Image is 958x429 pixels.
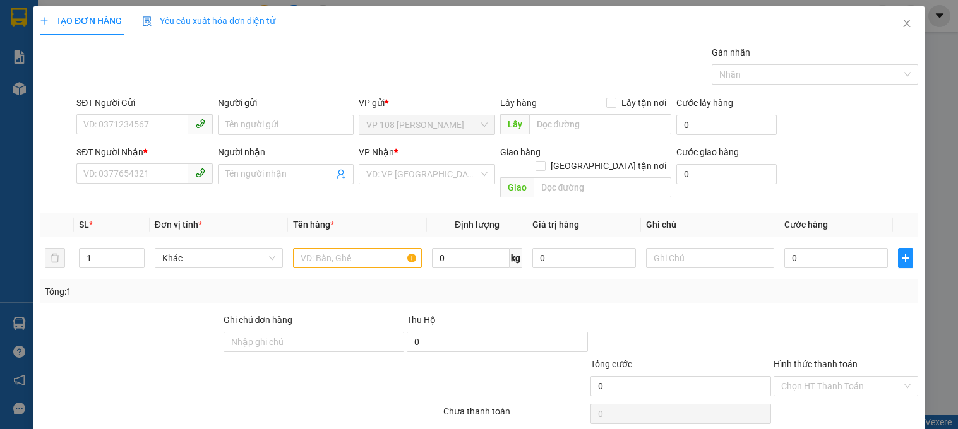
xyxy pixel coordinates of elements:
span: close [902,18,912,28]
input: Dọc đường [534,177,671,197]
div: SĐT Người Nhận [76,145,212,159]
span: TẠO ĐƠN HÀNG [40,16,122,26]
span: user-add [336,169,346,179]
input: Dọc đường [529,114,671,134]
span: Tên hàng [293,220,334,230]
span: phone [195,168,205,178]
input: Cước lấy hàng [676,115,777,135]
div: SĐT Người Gửi [76,96,212,110]
span: Định lượng [455,220,500,230]
span: Tổng cước [590,359,632,369]
div: Người nhận [218,145,354,159]
span: Lấy tận nơi [616,96,671,110]
span: SL [79,220,89,230]
th: Ghi chú [641,213,779,237]
div: Tổng: 1 [45,285,371,298]
span: Giá trị hàng [532,220,579,230]
span: Giao hàng [500,147,541,157]
label: Cước giao hàng [676,147,739,157]
span: Lấy hàng [500,98,537,108]
button: Close [889,6,925,42]
button: plus [898,248,913,268]
span: VP Nhận [359,147,394,157]
span: plus [40,16,49,25]
span: Khác [162,249,275,267]
span: Đơn vị tính [155,220,202,230]
input: Cước giao hàng [676,164,777,184]
div: Người gửi [218,96,354,110]
input: VD: Bàn, Ghế [293,248,421,268]
span: [GEOGRAPHIC_DATA] tận nơi [546,159,671,173]
label: Gán nhãn [712,47,750,57]
span: kg [510,248,522,268]
span: Lấy [500,114,529,134]
label: Ghi chú đơn hàng [224,315,293,325]
span: phone [195,119,205,129]
span: Cước hàng [784,220,828,230]
img: icon [142,16,152,26]
span: Giao [500,177,534,197]
button: delete [45,248,65,268]
label: Cước lấy hàng [676,98,733,108]
input: 0 [532,248,636,268]
div: VP gửi [359,96,494,110]
input: Ghi chú đơn hàng [224,332,405,352]
label: Hình thức thanh toán [774,359,858,369]
span: VP 108 Lê Hồng Phong - Vũng Tàu [366,115,487,134]
input: Ghi Chú [646,248,774,268]
span: Thu Hộ [407,315,436,325]
div: Chưa thanh toán [442,404,589,426]
span: plus [899,253,913,263]
span: Yêu cầu xuất hóa đơn điện tử [142,16,275,26]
